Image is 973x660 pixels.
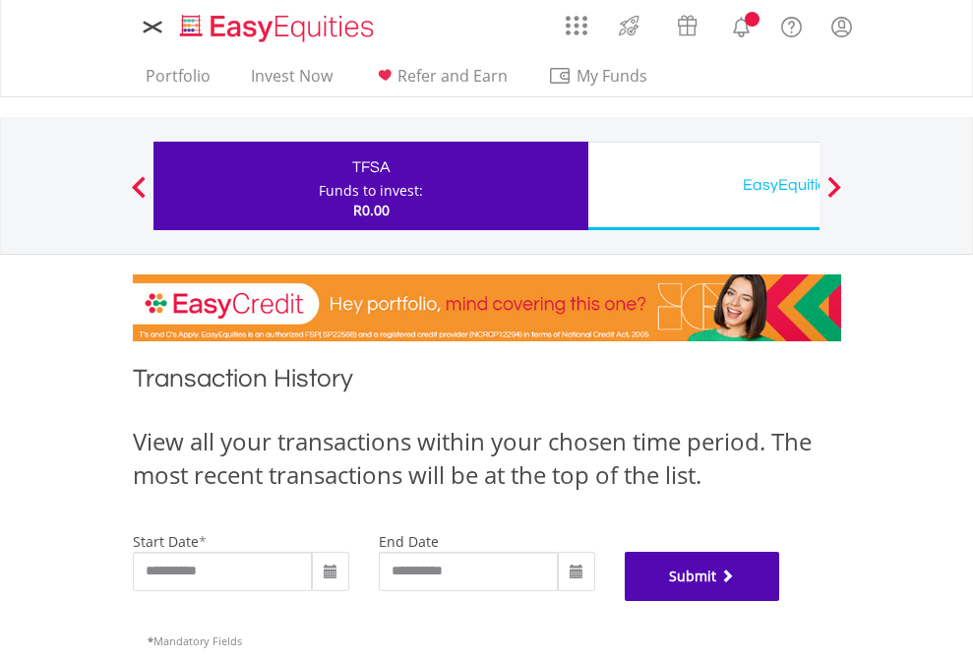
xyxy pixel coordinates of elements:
[133,361,841,405] h1: Transaction History
[815,186,854,206] button: Next
[176,12,382,44] img: EasyEquities_Logo.png
[625,552,780,601] button: Submit
[365,66,516,96] a: Refer and Earn
[766,5,817,44] a: FAQ's and Support
[172,5,382,44] a: Home page
[133,532,199,551] label: start date
[379,532,439,551] label: end date
[243,66,340,96] a: Invest Now
[613,10,645,41] img: thrive-v2.svg
[716,5,766,44] a: Notifications
[671,10,703,41] img: vouchers-v2.svg
[553,5,600,36] a: AppsGrid
[319,181,423,201] div: Funds to invest:
[353,201,390,219] span: R0.00
[119,186,158,206] button: Previous
[138,66,218,96] a: Portfolio
[397,65,508,87] span: Refer and Earn
[133,425,841,493] div: View all your transactions within your chosen time period. The most recent transactions will be a...
[148,633,242,648] span: Mandatory Fields
[548,63,677,89] span: My Funds
[566,15,587,36] img: grid-menu-icon.svg
[165,153,577,181] div: TFSA
[658,5,716,41] a: Vouchers
[817,5,867,48] a: My Profile
[133,274,841,341] img: EasyCredit Promotion Banner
